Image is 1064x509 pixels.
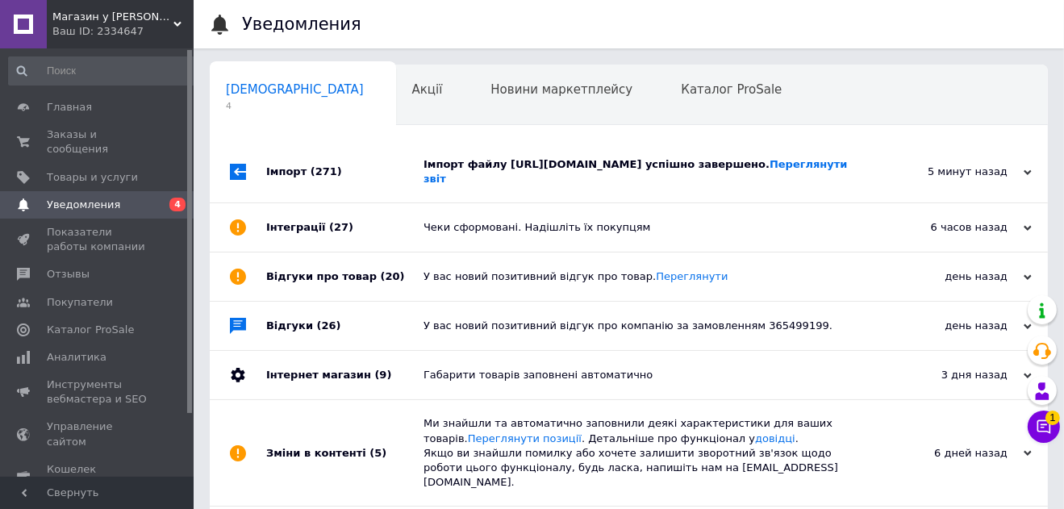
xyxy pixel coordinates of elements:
[870,269,1032,284] div: день назад
[1045,411,1060,425] span: 1
[870,165,1032,179] div: 5 минут назад
[52,10,173,24] span: Магазин у Егора
[169,198,186,211] span: 4
[755,432,795,444] a: довідці
[374,369,391,381] span: (9)
[266,203,424,252] div: Інтеграції
[870,446,1032,461] div: 6 дней назад
[47,198,120,212] span: Уведомления
[369,447,386,459] span: (5)
[47,225,149,254] span: Показатели работы компании
[47,295,113,310] span: Покупатели
[424,368,870,382] div: Габарити товарів заповнені автоматично
[226,82,364,97] span: [DEMOGRAPHIC_DATA]
[47,100,92,115] span: Главная
[266,351,424,399] div: Інтернет магазин
[424,220,870,235] div: Чеки сформовані. Надішліть їх покупцям
[490,82,632,97] span: Новини маркетплейсу
[468,432,582,444] a: Переглянути позиції
[266,400,424,506] div: Зміни в контенті
[412,82,443,97] span: Акції
[424,157,870,186] div: Імпорт файлу [URL][DOMAIN_NAME] успішно завершено.
[47,378,149,407] span: Инструменты вебмастера и SEO
[656,270,728,282] a: Переглянути
[329,221,353,233] span: (27)
[266,141,424,202] div: Імпорт
[52,24,194,39] div: Ваш ID: 2334647
[870,220,1032,235] div: 6 часов назад
[311,165,342,177] span: (271)
[47,323,134,337] span: Каталог ProSale
[317,319,341,332] span: (26)
[226,100,364,112] span: 4
[381,270,405,282] span: (20)
[47,170,138,185] span: Товары и услуги
[47,127,149,156] span: Заказы и сообщения
[242,15,361,34] h1: Уведомления
[47,350,106,365] span: Аналитика
[870,319,1032,333] div: день назад
[8,56,197,86] input: Поиск
[424,269,870,284] div: У вас новий позитивний відгук про товар.
[870,368,1032,382] div: 3 дня назад
[266,302,424,350] div: Відгуки
[681,82,782,97] span: Каталог ProSale
[47,462,149,491] span: Кошелек компании
[424,416,870,490] div: Ми знайшли та автоматично заповнили деякі характеристики для ваших товарів. . Детальніше про функ...
[47,267,90,282] span: Отзывы
[266,252,424,301] div: Відгуки про товар
[1028,411,1060,443] button: Чат с покупателем1
[424,319,870,333] div: У вас новий позитивний відгук про компанію за замовленням 365499199.
[47,419,149,449] span: Управление сайтом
